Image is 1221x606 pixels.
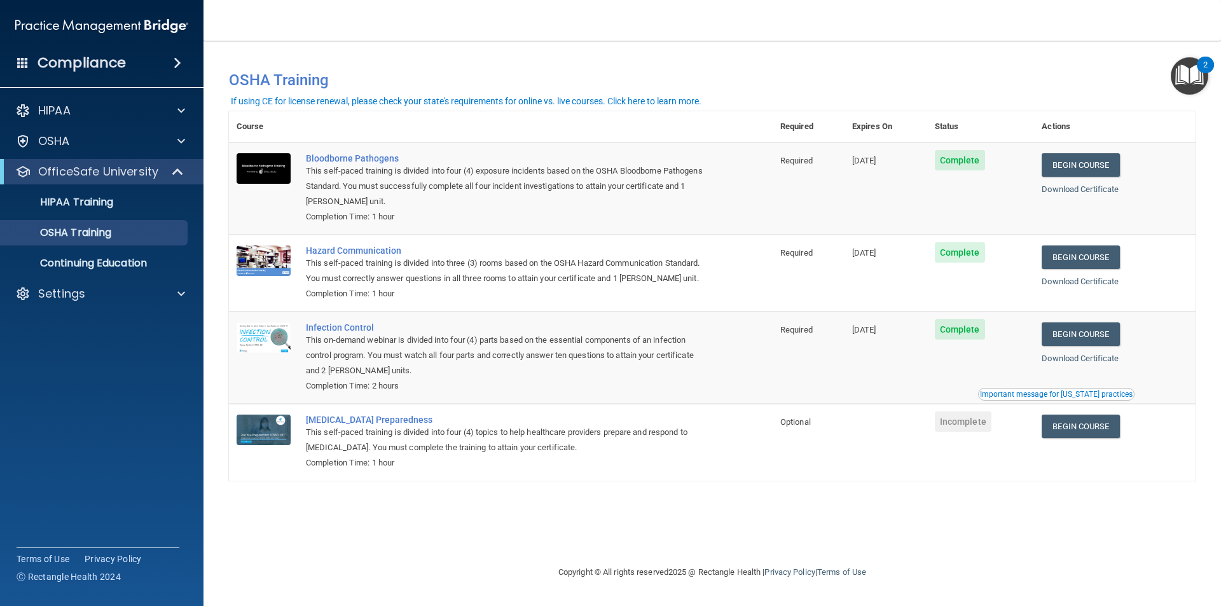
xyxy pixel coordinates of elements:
[15,164,184,179] a: OfficeSafe University
[306,455,709,471] div: Completion Time: 1 hour
[229,71,1196,89] h4: OSHA Training
[229,95,703,107] button: If using CE for license renewal, please check your state's requirements for online vs. live cours...
[1001,516,1206,567] iframe: Drift Widget Chat Controller
[17,553,69,565] a: Terms of Use
[306,153,709,163] a: Bloodborne Pathogens
[38,164,158,179] p: OfficeSafe University
[1042,153,1119,177] a: Begin Course
[231,97,701,106] div: If using CE for license renewal, please check your state's requirements for online vs. live cours...
[764,567,815,577] a: Privacy Policy
[15,286,185,301] a: Settings
[845,111,927,142] th: Expires On
[15,134,185,149] a: OSHA
[780,417,811,427] span: Optional
[38,54,126,72] h4: Compliance
[927,111,1035,142] th: Status
[15,103,185,118] a: HIPAA
[306,425,709,455] div: This self-paced training is divided into four (4) topics to help healthcare providers prepare and...
[306,415,709,425] a: [MEDICAL_DATA] Preparedness
[38,134,70,149] p: OSHA
[935,319,985,340] span: Complete
[1042,277,1119,286] a: Download Certificate
[306,163,709,209] div: This self-paced training is divided into four (4) exposure incidents based on the OSHA Bloodborne...
[1171,57,1208,95] button: Open Resource Center, 2 new notifications
[1042,245,1119,269] a: Begin Course
[306,209,709,224] div: Completion Time: 1 hour
[229,111,298,142] th: Course
[978,388,1135,401] button: Read this if you are a dental practitioner in the state of CA
[1042,415,1119,438] a: Begin Course
[780,156,813,165] span: Required
[17,570,121,583] span: Ⓒ Rectangle Health 2024
[852,325,876,334] span: [DATE]
[306,245,709,256] a: Hazard Communication
[935,150,985,170] span: Complete
[306,322,709,333] a: Infection Control
[480,552,944,593] div: Copyright © All rights reserved 2025 @ Rectangle Health | |
[38,103,71,118] p: HIPAA
[852,248,876,258] span: [DATE]
[1203,65,1208,81] div: 2
[8,196,113,209] p: HIPAA Training
[306,378,709,394] div: Completion Time: 2 hours
[980,390,1133,398] div: Important message for [US_STATE] practices
[1034,111,1196,142] th: Actions
[85,553,142,565] a: Privacy Policy
[306,286,709,301] div: Completion Time: 1 hour
[773,111,845,142] th: Required
[780,325,813,334] span: Required
[306,333,709,378] div: This on-demand webinar is divided into four (4) parts based on the essential components of an inf...
[1042,354,1119,363] a: Download Certificate
[38,286,85,301] p: Settings
[852,156,876,165] span: [DATE]
[935,242,985,263] span: Complete
[306,256,709,286] div: This self-paced training is divided into three (3) rooms based on the OSHA Hazard Communication S...
[817,567,866,577] a: Terms of Use
[8,257,182,270] p: Continuing Education
[1042,322,1119,346] a: Begin Course
[8,226,111,239] p: OSHA Training
[1042,184,1119,194] a: Download Certificate
[935,411,991,432] span: Incomplete
[780,248,813,258] span: Required
[15,13,188,39] img: PMB logo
